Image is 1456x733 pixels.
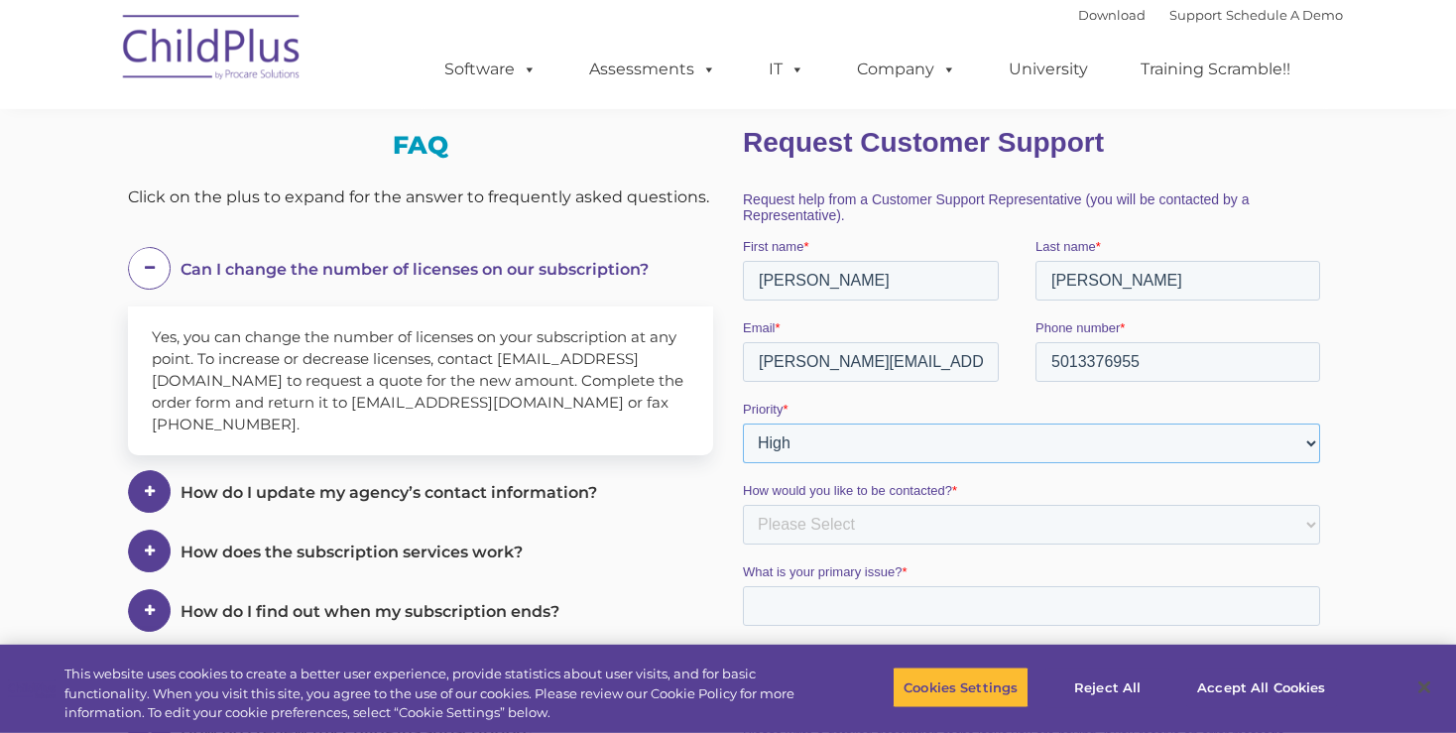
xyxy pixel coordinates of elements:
[64,665,800,723] div: This website uses cookies to create a better user experience, provide statistics about user visit...
[113,1,311,100] img: ChildPlus by Procare Solutions
[1226,7,1343,23] a: Schedule A Demo
[1045,667,1169,708] button: Reject All
[181,483,597,502] span: How do I update my agency’s contact information?
[837,50,976,89] a: Company
[128,306,713,455] div: Yes, you can change the number of licenses on your subscription at any point. To increase or decr...
[1186,667,1336,708] button: Accept All Cookies
[1121,50,1310,89] a: Training Scramble!!
[569,50,736,89] a: Assessments
[181,543,523,561] span: How does the subscription services work?
[181,602,559,621] span: How do I find out when my subscription ends?
[425,50,556,89] a: Software
[1169,7,1222,23] a: Support
[749,50,824,89] a: IT
[1078,7,1343,23] font: |
[1078,7,1146,23] a: Download
[128,183,713,212] div: Click on the plus to expand for the answer to frequently asked questions.
[1402,666,1446,709] button: Close
[128,133,713,158] h3: FAQ
[989,50,1108,89] a: University
[181,260,649,279] span: Can I change the number of licenses on our subscription?
[893,667,1029,708] button: Cookies Settings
